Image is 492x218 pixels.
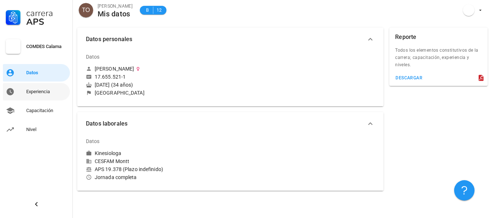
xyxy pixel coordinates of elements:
[86,174,228,181] div: Jornada completa
[3,64,70,82] a: Datos
[3,83,70,100] a: Experiencia
[395,28,416,47] div: Reporte
[3,121,70,138] a: Nivel
[395,75,422,80] div: descargar
[86,119,366,129] span: Datos laborales
[95,90,145,96] div: [GEOGRAPHIC_DATA]
[26,127,67,132] div: Nivel
[98,10,133,18] div: Mis datos
[26,70,67,76] div: Datos
[86,34,366,44] span: Datos personales
[144,7,150,14] span: B
[95,74,126,80] div: 17.655.521-1
[389,47,488,73] div: Todos los elementos constitutivos de la carrera; capacitación, experiencia y niveles.
[86,158,228,165] div: CESFAM Montt
[156,7,162,14] span: 12
[26,108,67,114] div: Capacitación
[26,44,67,49] div: COMDES Calama
[82,3,90,17] span: TO
[77,112,383,135] button: Datos laborales
[77,28,383,51] button: Datos personales
[98,3,133,10] div: [PERSON_NAME]
[392,73,425,83] button: descargar
[26,9,67,17] div: Carrera
[95,150,121,156] div: Kinesiologa
[3,102,70,119] a: Capacitación
[26,89,67,95] div: Experiencia
[86,48,100,66] div: Datos
[463,4,475,16] div: avatar
[26,17,67,26] div: APS
[79,3,93,17] div: avatar
[86,166,228,173] div: APS 19.378 (Plazo indefinido)
[86,132,100,150] div: Datos
[86,82,228,88] div: [DATE] (34 años)
[95,66,134,72] div: [PERSON_NAME]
